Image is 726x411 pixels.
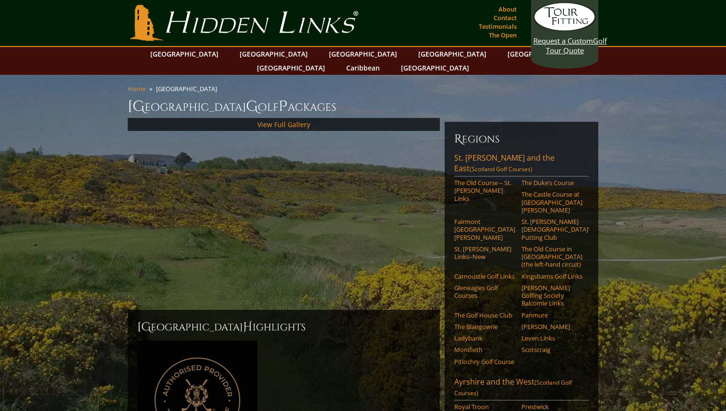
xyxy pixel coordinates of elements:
[128,97,598,116] h1: [GEOGRAPHIC_DATA] olf ackages
[454,346,515,353] a: Monifieth
[246,97,258,116] span: G
[521,323,582,330] a: [PERSON_NAME]
[521,346,582,353] a: Scotscraig
[454,403,515,411] a: Royal Troon
[156,84,221,93] li: [GEOGRAPHIC_DATA]
[341,61,385,75] a: Caribbean
[278,97,288,116] span: P
[476,20,519,33] a: Testimonials
[470,165,532,173] span: (Scotland Golf Courses)
[454,323,515,330] a: The Blairgowrie
[454,272,515,280] a: Carnoustie Golf Links
[454,311,515,319] a: The Golf House Club
[454,378,572,397] span: (Scotland Golf Courses)
[454,179,515,202] a: The Old Course – St. [PERSON_NAME] Links
[496,2,519,16] a: About
[145,47,223,61] a: [GEOGRAPHIC_DATA]
[137,319,430,335] h2: [GEOGRAPHIC_DATA] ighlights
[454,358,515,365] a: Pitlochry Golf Course
[521,245,582,269] a: The Old Course in [GEOGRAPHIC_DATA] (the left-hand circuit)
[257,120,310,129] a: View Full Gallery
[503,47,581,61] a: [GEOGRAPHIC_DATA]
[128,84,145,93] a: Home
[521,403,582,411] a: Prestwick
[454,284,515,300] a: Gleneagles Golf Courses
[533,2,596,55] a: Request a CustomGolf Tour Quote
[454,334,515,342] a: Ladybank
[235,47,313,61] a: [GEOGRAPHIC_DATA]
[252,61,330,75] a: [GEOGRAPHIC_DATA]
[521,272,582,280] a: Kingsbarns Golf Links
[521,311,582,319] a: Panmure
[533,36,593,46] span: Request a Custom
[324,47,402,61] a: [GEOGRAPHIC_DATA]
[243,319,253,335] span: H
[454,131,589,147] h6: Regions
[454,153,589,176] a: St. [PERSON_NAME] and the East(Scotland Golf Courses)
[454,218,515,241] a: Fairmont [GEOGRAPHIC_DATA][PERSON_NAME]
[454,245,515,261] a: St. [PERSON_NAME] Links–New
[521,334,582,342] a: Leven Links
[413,47,491,61] a: [GEOGRAPHIC_DATA]
[521,179,582,187] a: The Duke’s Course
[396,61,474,75] a: [GEOGRAPHIC_DATA]
[521,218,582,241] a: St. [PERSON_NAME] [DEMOGRAPHIC_DATA]’ Putting Club
[521,190,582,214] a: The Castle Course at [GEOGRAPHIC_DATA][PERSON_NAME]
[454,376,589,400] a: Ayrshire and the West(Scotland Golf Courses)
[491,11,519,24] a: Contact
[521,284,582,307] a: [PERSON_NAME] Golfing Society Balcomie Links
[486,28,519,42] a: The Open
